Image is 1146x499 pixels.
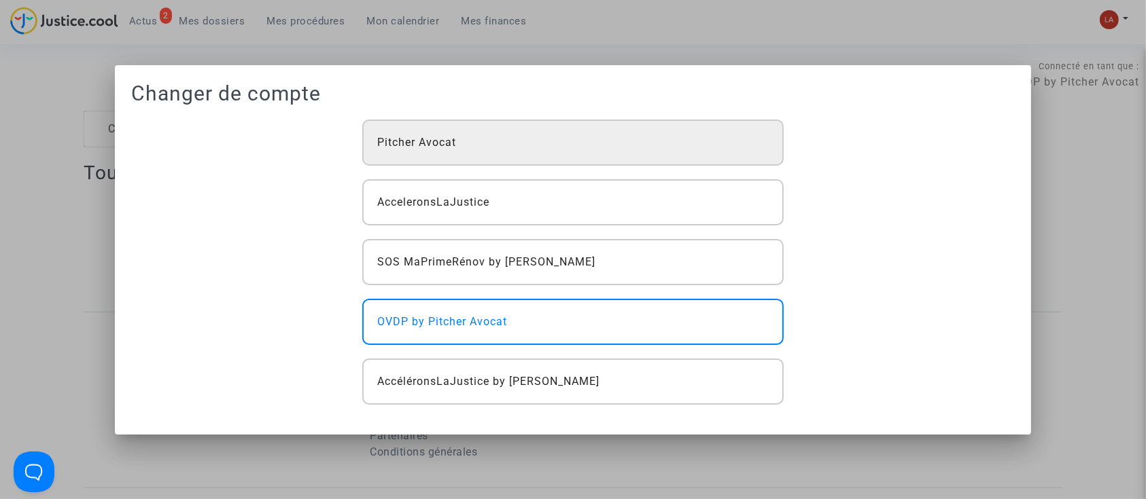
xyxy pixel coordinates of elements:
span: OVDP by Pitcher Avocat [377,314,507,330]
span: Pitcher Avocat [377,134,456,151]
span: SOS MaPrimeRénov by [PERSON_NAME] [377,254,595,270]
span: AccéléronsLaJustice by [PERSON_NAME] [377,373,600,390]
span: AcceleronsLaJustice [377,194,489,210]
iframe: Help Scout Beacon - Open [14,451,54,492]
h1: Changer de compte [131,81,1015,106]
